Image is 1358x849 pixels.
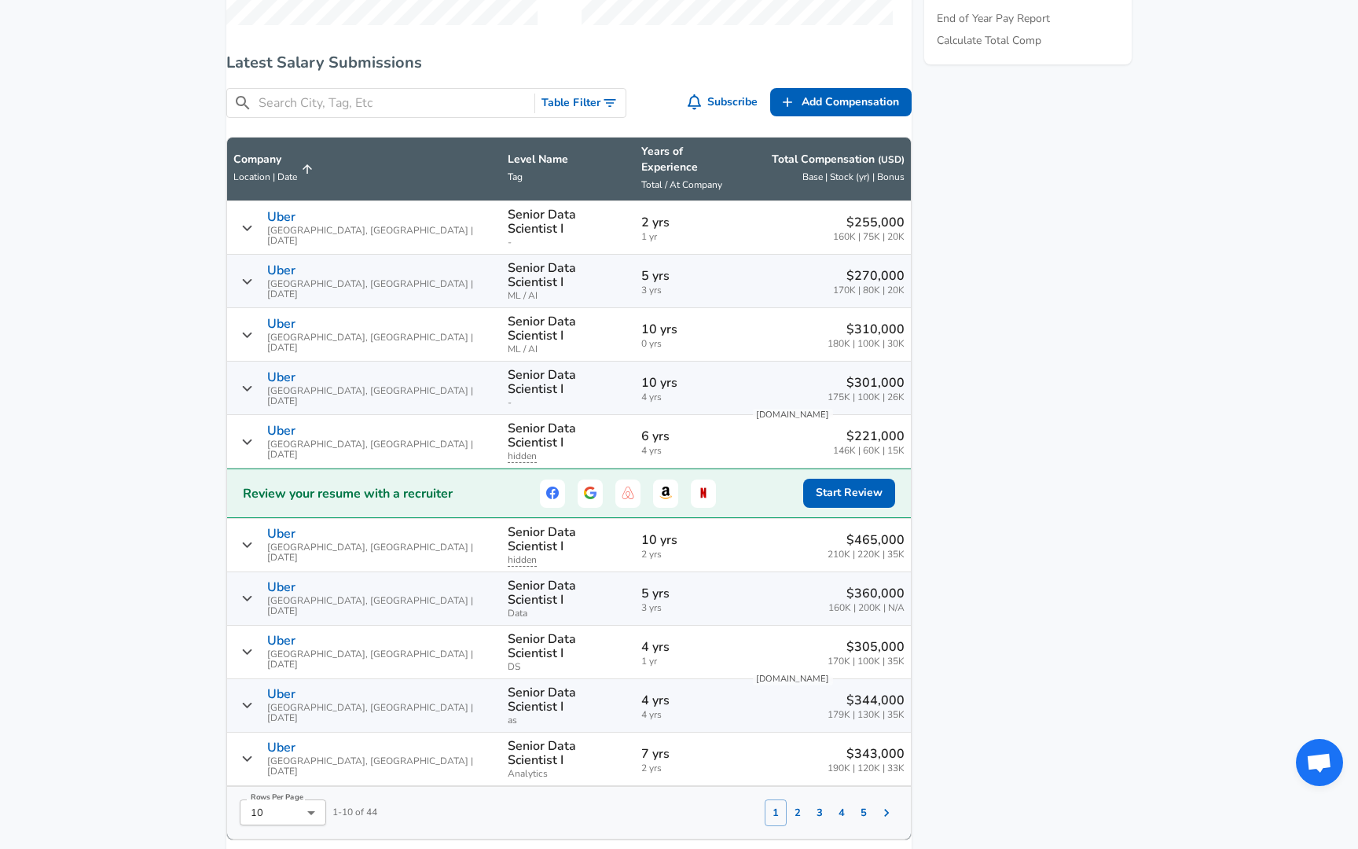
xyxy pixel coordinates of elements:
p: 10 yrs [641,320,739,339]
input: Search City, Tag, Etc [259,94,528,113]
p: Senior Data Scientist I [508,579,629,607]
span: Base | Stock (yr) | Bonus [802,171,905,183]
p: $221,000 [833,427,905,446]
p: Uber [267,741,295,755]
p: 10 yrs [641,373,739,392]
p: Uber [267,687,295,701]
button: Start Review [803,479,895,508]
table: Salary Submissions [226,137,912,840]
p: $301,000 [828,373,905,392]
span: 175K | 100K | 26K [828,392,905,402]
span: 1 yr [641,232,739,242]
span: CompanyLocation | Date [233,152,317,186]
p: Senior Data Scientist I [508,421,629,450]
span: Start Review [816,483,883,503]
span: focus tag for this data point is hidden until there are more submissions. Submit your salary anon... [508,450,537,463]
p: 10 yrs [641,531,739,549]
p: 7 yrs [641,744,739,763]
p: Senior Data Scientist I [508,314,629,343]
p: Uber [267,210,295,224]
p: Uber [267,527,295,541]
span: [GEOGRAPHIC_DATA], [GEOGRAPHIC_DATA] | [DATE] [267,439,495,460]
p: Uber [267,634,295,648]
p: 4 yrs [641,638,739,656]
img: Facebook [546,487,559,499]
span: - [508,398,629,408]
h2: Review your resume with a recruiter [243,484,453,503]
span: 3 yrs [641,603,739,613]
span: DS [508,662,629,672]
span: 4 yrs [641,710,739,720]
p: Senior Data Scientist I [508,632,629,660]
span: 170K | 80K | 20K [833,285,905,296]
p: Senior Data Scientist I [508,685,629,714]
button: Toggle Search Filters [535,89,626,118]
span: - [508,237,629,248]
span: 4 yrs [641,446,739,456]
p: Senior Data Scientist I [508,525,629,553]
img: Airbnb [622,487,634,499]
span: Location | Date [233,171,297,183]
p: 5 yrs [641,266,739,285]
span: 180K | 100K | 30K [828,339,905,349]
button: Subscribe [685,88,765,117]
span: [GEOGRAPHIC_DATA], [GEOGRAPHIC_DATA] | [DATE] [267,279,495,300]
p: $310,000 [828,320,905,339]
p: $465,000 [828,531,905,549]
p: Total Compensation [772,152,905,167]
span: [GEOGRAPHIC_DATA], [GEOGRAPHIC_DATA] | [DATE] [267,333,495,353]
p: $255,000 [833,213,905,232]
span: Tag [508,171,523,183]
p: $305,000 [828,638,905,656]
button: 2 [787,799,809,826]
a: Review your resume with a recruiterFacebookGoogleAirbnbAmazonNetflixStart Review [227,469,911,518]
p: Uber [267,370,295,384]
span: [GEOGRAPHIC_DATA], [GEOGRAPHIC_DATA] | [DATE] [267,596,495,616]
p: $344,000 [828,691,905,710]
span: 2 yrs [641,763,739,774]
span: [GEOGRAPHIC_DATA], [GEOGRAPHIC_DATA] | [DATE] [267,226,495,246]
span: [GEOGRAPHIC_DATA], [GEOGRAPHIC_DATA] | [DATE] [267,703,495,723]
p: Senior Data Scientist I [508,368,629,396]
button: 1 [765,799,787,826]
span: 160K | 200K | N/A [828,603,905,613]
span: Total / At Company [641,178,722,191]
a: End of Year Pay Report [937,11,1050,27]
span: 4 yrs [641,392,739,402]
span: 160K | 75K | 20K [833,232,905,242]
a: Add Compensation [770,88,912,117]
span: ML / AI [508,344,629,355]
span: Analytics [508,769,629,779]
span: Total Compensation (USD) Base | Stock (yr) | Bonus [751,152,905,186]
img: Amazon [659,487,672,499]
p: Uber [267,424,295,438]
a: Calculate Total Comp [937,33,1041,49]
button: (USD) [878,153,905,167]
p: Uber [267,317,295,331]
p: $343,000 [828,744,905,763]
span: 179K | 130K | 35K [828,710,905,720]
h6: Latest Salary Submissions [226,50,912,75]
span: 0 yrs [641,339,739,349]
p: Level Name [508,152,629,167]
span: [GEOGRAPHIC_DATA], [GEOGRAPHIC_DATA] | [DATE] [267,386,495,406]
span: 2 yrs [641,549,739,560]
button: 5 [853,799,875,826]
p: 6 yrs [641,427,739,446]
p: $360,000 [828,584,905,603]
span: 190K | 120K | 33K [828,763,905,774]
div: Open chat [1296,739,1343,786]
span: 1 yr [641,656,739,667]
span: focus tag for this data point is hidden until there are more submissions. Submit your salary anon... [508,553,537,567]
span: ML / AI [508,291,629,301]
p: 2 yrs [641,213,739,232]
p: 5 yrs [641,584,739,603]
span: Add Compensation [802,93,899,112]
span: 3 yrs [641,285,739,296]
button: 3 [809,799,831,826]
span: as [508,715,629,726]
span: 170K | 100K | 35K [828,656,905,667]
span: [GEOGRAPHIC_DATA], [GEOGRAPHIC_DATA] | [DATE] [267,649,495,670]
img: Netflix [697,487,710,499]
label: Rows Per Page [251,792,303,802]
